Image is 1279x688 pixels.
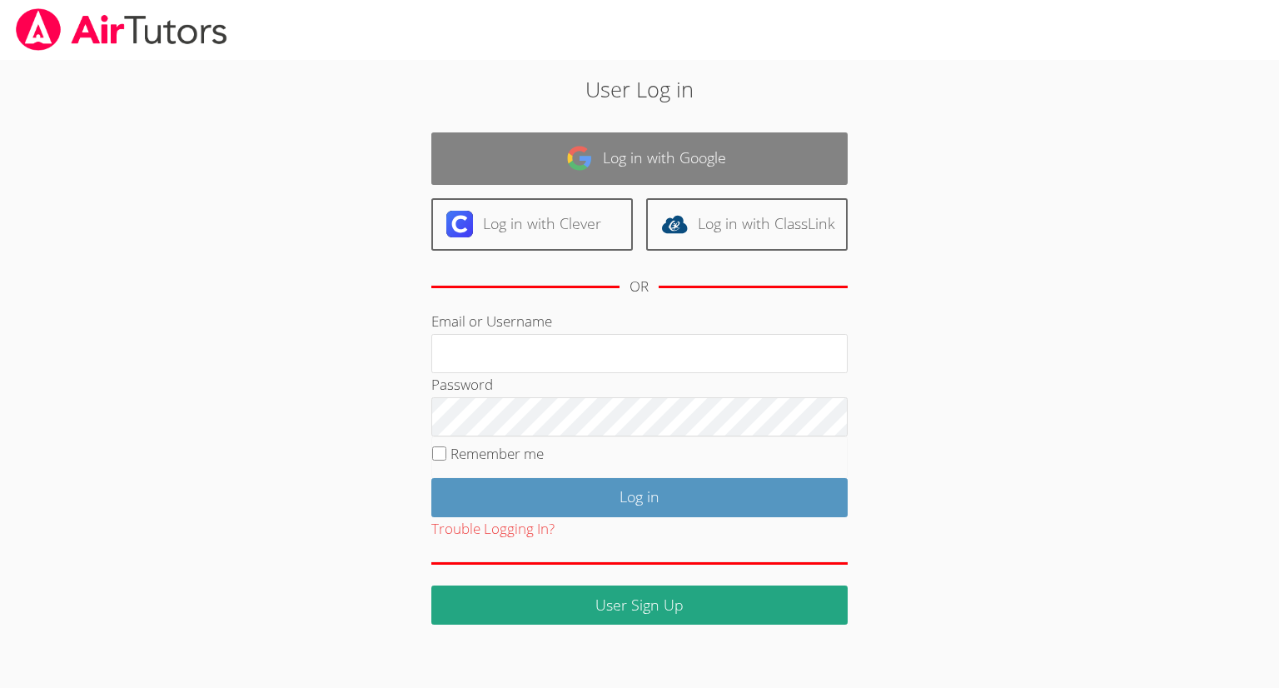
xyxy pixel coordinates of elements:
[630,275,649,299] div: OR
[431,132,848,185] a: Log in with Google
[431,586,848,625] a: User Sign Up
[661,211,688,237] img: classlink-logo-d6bb404cc1216ec64c9a2012d9dc4662098be43eaf13dc465df04b49fa7ab582.svg
[431,375,493,394] label: Password
[431,517,555,541] button: Trouble Logging In?
[566,145,593,172] img: google-logo-50288ca7cdecda66e5e0955fdab243c47b7ad437acaf1139b6f446037453330a.svg
[14,8,229,51] img: airtutors_banner-c4298cdbf04f3fff15de1276eac7730deb9818008684d7c2e4769d2f7ddbe033.png
[431,198,633,251] a: Log in with Clever
[446,211,473,237] img: clever-logo-6eab21bc6e7a338710f1a6ff85c0baf02591cd810cc4098c63d3a4b26e2feb20.svg
[294,73,984,105] h2: User Log in
[450,444,544,463] label: Remember me
[646,198,848,251] a: Log in with ClassLink
[431,478,848,517] input: Log in
[431,312,552,331] label: Email or Username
